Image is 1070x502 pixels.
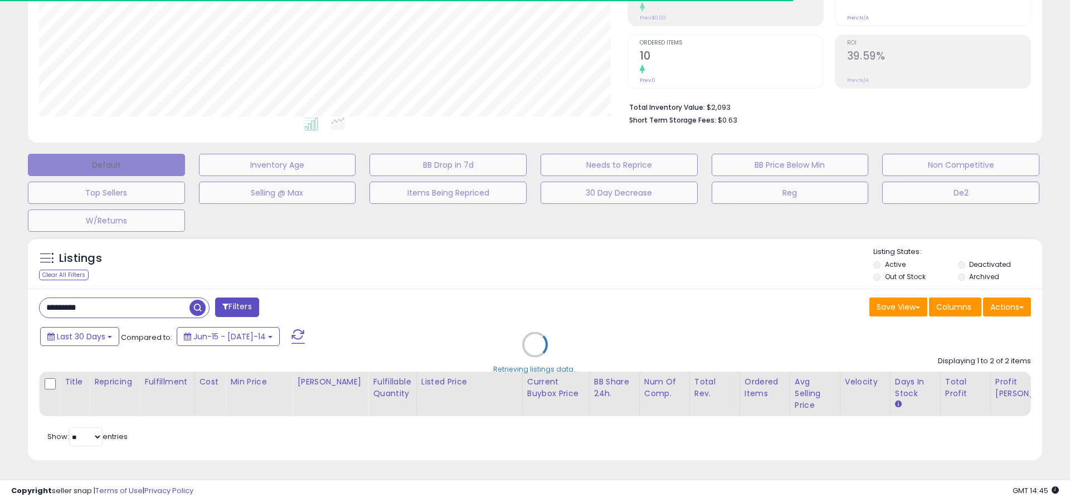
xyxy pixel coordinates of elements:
[712,182,869,204] button: Reg
[640,50,823,65] h2: 10
[11,486,193,496] div: seller snap | |
[199,182,356,204] button: Selling @ Max
[1013,485,1059,496] span: 2025-08-14 14:45 GMT
[28,154,185,176] button: Default
[718,115,737,125] span: $0.63
[493,364,577,374] div: Retrieving listings data..
[28,209,185,232] button: W/Returns
[640,14,666,21] small: Prev: $0.00
[640,40,823,46] span: Ordered Items
[369,182,527,204] button: Items Being Repriced
[882,154,1039,176] button: Non Competitive
[199,154,356,176] button: Inventory Age
[95,485,143,496] a: Terms of Use
[541,182,698,204] button: 30 Day Decrease
[369,154,527,176] button: BB Drop in 7d
[640,77,655,84] small: Prev: 0
[541,154,698,176] button: Needs to Reprice
[629,100,1023,113] li: $2,093
[847,14,869,21] small: Prev: N/A
[629,103,705,112] b: Total Inventory Value:
[882,182,1039,204] button: De2
[847,40,1030,46] span: ROI
[144,485,193,496] a: Privacy Policy
[11,485,52,496] strong: Copyright
[712,154,869,176] button: BB Price Below Min
[629,115,716,125] b: Short Term Storage Fees:
[28,182,185,204] button: Top Sellers
[847,77,869,84] small: Prev: N/A
[847,50,1030,65] h2: 39.59%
